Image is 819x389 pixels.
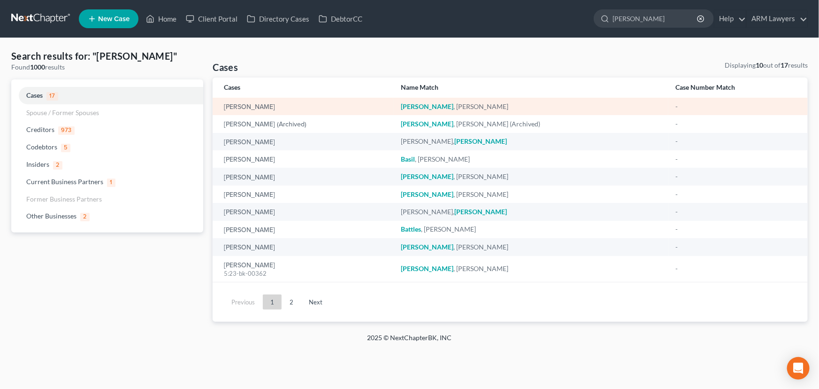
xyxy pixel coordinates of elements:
[224,192,275,198] a: [PERSON_NAME]
[142,333,677,350] div: 2025 © NextChapterBK, INC
[98,16,130,23] span: New Case
[11,87,203,104] a: Cases17
[11,208,203,225] a: Other Businesses2
[401,225,421,233] em: Battles
[80,213,90,221] span: 2
[393,78,668,98] th: Name Match
[224,209,275,216] a: [PERSON_NAME]
[61,144,70,152] span: 5
[401,190,453,198] em: [PERSON_NAME]
[676,242,796,252] div: -
[676,137,796,146] div: -
[301,295,330,310] a: Next
[787,357,810,380] div: Open Intercom Messenger
[781,61,788,69] strong: 17
[58,126,75,135] span: 973
[725,61,808,70] div: Displaying out of results
[401,172,453,180] em: [PERSON_NAME]
[53,161,62,170] span: 2
[282,295,301,310] a: 2
[401,207,661,217] div: [PERSON_NAME],
[612,10,698,27] input: Search by name...
[26,109,99,117] span: Spouse / Former Spouses
[314,10,367,27] a: DebtorCC
[11,156,203,173] a: Insiders2
[224,269,386,278] div: 5:23-bk-00362
[30,63,45,71] strong: 1000
[676,225,796,234] div: -
[224,121,306,128] a: [PERSON_NAME] (Archived)
[181,10,242,27] a: Client Portal
[26,195,102,203] span: Former Business Partners
[26,178,103,186] span: Current Business Partners
[676,207,796,217] div: -
[224,174,275,181] a: [PERSON_NAME]
[454,208,507,216] em: [PERSON_NAME]
[26,143,57,151] span: Codebtors
[401,155,661,164] div: , [PERSON_NAME]
[11,104,203,121] a: Spouse / Former Spouses
[11,139,203,156] a: Codebtors5
[401,225,661,234] div: , [PERSON_NAME]
[714,10,746,27] a: Help
[11,173,203,191] a: Current Business Partners1
[676,102,796,111] div: -
[676,190,796,199] div: -
[401,102,453,110] em: [PERSON_NAME]
[11,49,203,62] h4: Search results for: "[PERSON_NAME]"
[46,92,58,101] span: 17
[401,242,661,252] div: , [PERSON_NAME]
[11,121,203,139] a: Creditors973
[213,61,238,74] h4: Cases
[401,102,661,111] div: , [PERSON_NAME]
[263,295,282,310] a: 1
[756,61,763,69] strong: 10
[26,91,43,99] span: Cases
[26,212,77,220] span: Other Businesses
[401,120,453,128] em: [PERSON_NAME]
[454,137,507,145] em: [PERSON_NAME]
[26,160,49,168] span: Insiders
[224,227,275,233] a: [PERSON_NAME]
[401,137,661,146] div: [PERSON_NAME],
[676,264,796,273] div: -
[401,119,661,129] div: , [PERSON_NAME] (Archived)
[11,191,203,208] a: Former Business Partners
[747,10,807,27] a: ARM Lawyers
[224,244,275,251] a: [PERSON_NAME]
[224,156,275,163] a: [PERSON_NAME]
[224,262,275,269] a: [PERSON_NAME]
[224,139,275,146] a: [PERSON_NAME]
[676,119,796,129] div: -
[401,190,661,199] div: , [PERSON_NAME]
[213,78,393,98] th: Cases
[401,243,453,251] em: [PERSON_NAME]
[242,10,314,27] a: Directory Cases
[141,10,181,27] a: Home
[401,172,661,181] div: , [PERSON_NAME]
[107,179,115,187] span: 1
[401,265,453,272] em: [PERSON_NAME]
[676,172,796,181] div: -
[26,125,54,133] span: Creditors
[401,264,661,273] div: , [PERSON_NAME]
[676,155,796,164] div: -
[668,78,808,98] th: Case Number Match
[401,155,415,163] em: Basil
[11,62,203,72] div: Found results
[224,104,275,110] a: [PERSON_NAME]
